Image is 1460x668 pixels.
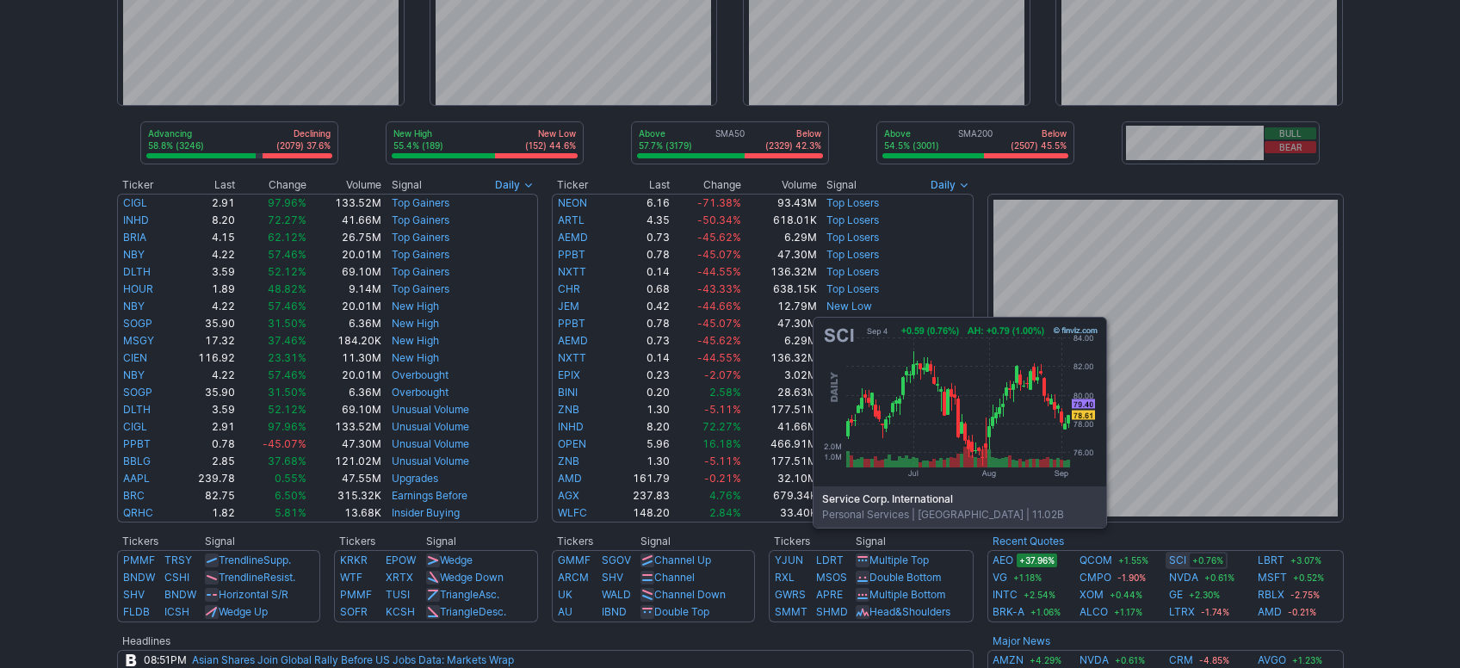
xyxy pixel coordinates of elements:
span: 48.82% [268,282,306,295]
p: Below [765,127,821,139]
a: SCI [1169,552,1186,569]
td: 4.22 [176,246,236,263]
th: Tickers [117,533,204,550]
th: Last [176,176,236,194]
span: 0.55% [275,472,306,485]
a: Top Gainers [392,265,449,278]
a: ZNB [558,403,579,416]
a: Asian Shares Join Global Rally Before US Jobs Data: Markets Wrap [192,653,514,666]
a: Unusual Volume [392,420,469,433]
td: 1.89 [176,281,236,298]
td: 4.15 [176,229,236,246]
td: 638.15K [742,281,818,298]
a: HOUR [123,282,153,295]
p: Above [639,127,692,139]
a: Major News [993,634,1050,647]
td: 8.20 [609,418,671,436]
a: BBLG [123,455,151,467]
th: Change [671,176,742,194]
a: Insider Buying [392,506,460,519]
td: 0.68 [609,281,671,298]
a: SOGP [123,317,152,330]
a: MSOS [816,571,847,584]
a: IBND [602,605,627,618]
span: 57.46% [268,300,306,312]
td: 47.55M [307,470,382,487]
a: Double Bottom [869,571,941,584]
a: LBRT [1258,552,1284,569]
th: Volume [742,176,818,194]
td: 47.30M [742,246,818,263]
button: Signals interval [926,176,974,194]
td: 0.14 [609,263,671,281]
span: -45.07% [263,437,306,450]
span: Daily [931,176,956,194]
a: INTC [993,586,1018,603]
a: SMMT [775,605,807,618]
span: 97.96% [268,420,306,433]
td: 466.91M [742,436,818,453]
span: -44.55% [697,351,741,364]
span: 52.12% [268,403,306,416]
a: GWRS [775,588,806,601]
td: 177.51M [742,401,818,418]
td: 2.91 [176,418,236,436]
a: UK [558,588,572,601]
div: SMA50 [637,127,823,153]
td: 4.22 [176,367,236,384]
a: ARTL [558,213,585,226]
span: -45.62% [697,231,741,244]
td: 8.20 [176,212,236,229]
td: 82.75 [176,487,236,504]
td: 35.90 [176,384,236,401]
a: Unusual Volume [392,455,469,467]
a: Top Gainers [392,282,449,295]
td: 13.68K [307,504,382,523]
a: NBY [123,368,145,381]
span: -43.33% [697,282,741,295]
p: Advancing [148,127,204,139]
a: RBLX [1258,586,1284,603]
a: ALCO [1080,603,1108,621]
td: 17.32 [176,332,236,349]
a: TriangleDesc. [440,605,506,618]
a: Top Losers [826,282,879,295]
b: Service Corp. International [822,492,1098,507]
td: 1.30 [609,401,671,418]
p: (2507) 45.5% [1011,139,1067,152]
td: 0.78 [176,436,236,453]
a: BNDW [123,571,155,584]
td: 9.14M [307,281,382,298]
a: EPOW [386,554,416,566]
th: Last [609,176,671,194]
a: NXTT [558,265,586,278]
p: Declining [276,127,331,139]
a: Upgrades [392,472,438,485]
a: KCSH [386,605,415,618]
td: 184.20K [307,332,382,349]
th: Tickers [769,533,854,550]
td: 26.75M [307,229,382,246]
a: PPBT [558,248,585,261]
a: Wedge [440,554,473,566]
a: TriangleAsc. [440,588,499,601]
span: Trendline [219,571,263,584]
a: JEM [558,300,579,312]
a: Unusual Volume [392,437,469,450]
td: 6.36M [307,384,382,401]
td: 315.32K [307,487,382,504]
a: XRTX [386,571,413,584]
a: QCOM [1080,552,1112,569]
a: OPEN [558,437,586,450]
td: 1.82 [176,504,236,523]
div: Personal Services | [GEOGRAPHIC_DATA] | 11.02B [814,486,1106,528]
p: (2079) 37.6% [276,139,331,152]
span: Daily [495,176,520,194]
a: GE [1169,586,1183,603]
td: 618.01K [742,212,818,229]
td: 116.92 [176,349,236,367]
td: 136.32M [742,349,818,367]
a: Top Losers [826,213,879,226]
a: LTRX [1169,603,1195,621]
a: VG [993,569,1007,586]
